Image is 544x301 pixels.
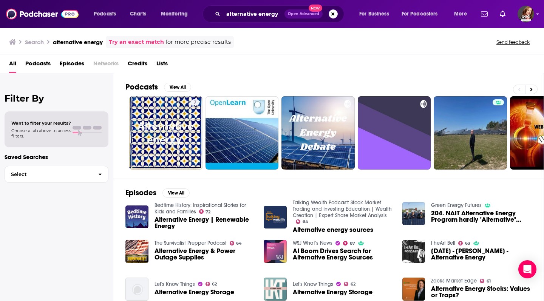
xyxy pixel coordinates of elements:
[11,128,71,139] span: Choose a tab above to access filters.
[293,199,392,219] a: Talking Wealth Podcast: Stock Market Trading and Investing Education | Wealth Creation | Expert S...
[296,219,308,224] a: 64
[431,240,455,246] a: I heArt Bell
[344,282,355,286] a: 62
[93,57,119,73] span: Networks
[431,286,532,298] a: Alternative Energy Stocks: Values or Traps?
[293,227,373,233] a: Alternative energy sources
[431,248,532,261] span: [DATE] - [PERSON_NAME] - Alternative Energy
[449,8,476,20] button: open menu
[293,248,393,261] span: AI Boom Drives Search for Alternative Energy Sources
[264,206,287,229] img: Alternative energy sources
[5,166,108,183] button: Select
[480,279,491,283] a: 61
[155,240,227,246] a: The Survivalist Prepper Podcast
[212,282,217,286] span: 62
[128,57,147,73] a: Credits
[343,241,355,245] a: 87
[303,220,308,224] span: 64
[431,210,532,223] a: 204. NAIT Alternative Energy Program hardly "Alternative" anymore
[156,57,168,73] a: Lists
[293,240,332,246] a: WSJ What’s News
[109,38,164,46] a: Try an exact match
[465,242,470,245] span: 63
[264,278,287,301] img: Alternative Energy Storage
[402,278,425,301] img: Alternative Energy Stocks: Values or Traps?
[9,57,16,73] a: All
[494,39,532,45] button: Send feedback
[230,241,242,245] a: 64
[125,278,148,301] img: Alternative Energy Storage
[454,9,467,19] span: More
[293,281,333,287] a: Let's Know Things
[155,216,255,229] a: Alternative Energy | Renewable Energy
[402,202,425,225] img: 204. NAIT Alternative Energy Program hardly "Alternative" anymore
[6,7,79,21] img: Podchaser - Follow, Share and Rate Podcasts
[5,172,92,177] span: Select
[309,5,322,12] span: New
[402,9,438,19] span: For Podcasters
[223,8,284,20] input: Search podcasts, credits, & more...
[5,93,108,104] h2: Filter By
[350,242,355,245] span: 87
[165,38,231,46] span: for more precise results
[359,9,389,19] span: For Business
[11,120,71,126] span: Want to filter your results?
[264,240,287,263] img: AI Boom Drives Search for Alternative Energy Sources
[156,8,198,20] button: open menu
[194,99,196,107] span: 7
[130,9,146,19] span: Charts
[236,242,242,245] span: 64
[164,83,191,92] button: View All
[191,99,199,105] a: 7
[125,188,156,198] h2: Episodes
[94,9,116,19] span: Podcasts
[88,8,126,20] button: open menu
[402,240,425,263] img: 1/7/2002 - Mark McLaughlin - Alternative Energy
[210,5,351,23] div: Search podcasts, credits, & more...
[162,188,190,198] button: View All
[125,8,151,20] a: Charts
[351,282,355,286] span: 62
[518,6,534,22] img: User Profile
[60,57,84,73] a: Episodes
[497,8,508,20] a: Show notifications dropdown
[293,289,372,295] span: Alternative Energy Storage
[125,240,148,263] a: Alternative Energy & Power Outage Supplies
[431,202,482,208] a: Green Energy Futures
[206,282,217,286] a: 62
[518,6,534,22] button: Show profile menu
[125,82,191,92] a: PodcastsView All
[129,96,202,170] a: 7
[458,241,470,245] a: 63
[155,289,234,295] a: Alternative Energy Storage
[53,39,103,46] h3: alternative energy
[161,9,188,19] span: Monitoring
[487,279,491,283] span: 61
[125,82,158,92] h2: Podcasts
[155,281,195,287] a: Let's Know Things
[431,248,532,261] a: 1/7/2002 - Mark McLaughlin - Alternative Energy
[125,205,148,228] a: Alternative Energy | Renewable Energy
[155,202,246,215] a: Bedtime History: Inspirational Stories for Kids and Families
[25,57,51,73] a: Podcasts
[288,12,319,16] span: Open Advanced
[125,188,190,198] a: EpisodesView All
[155,248,255,261] span: Alternative Energy & Power Outage Supplies
[206,210,210,214] span: 72
[431,278,477,284] a: Zacks Market Edge
[518,6,534,22] span: Logged in as pamelastevensmedia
